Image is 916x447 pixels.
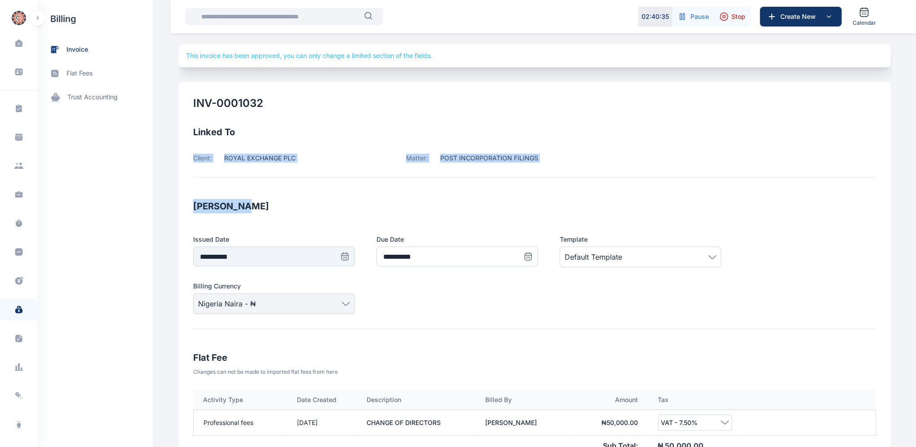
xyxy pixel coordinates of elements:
[193,282,241,291] span: Billing Currency
[570,390,648,410] th: Amount
[476,390,570,410] th: Billed By
[193,350,876,365] h3: Flat Fee
[357,410,476,435] td: CHANGE OF DIRECTORS
[224,154,296,163] p: ROYAL EXCHANGE PLC
[66,69,93,78] span: flat fees
[38,38,153,62] a: invoice
[38,85,153,109] a: trust accounting
[67,93,118,102] span: trust accounting
[661,417,698,428] span: VAT - 7.50%
[186,51,884,60] h3: This invoice has been approved, you can only change a limited section of the fields.
[193,368,876,376] p: Changes can not be made to imported flat fees from here
[642,12,669,21] p: 02 : 40 : 35
[406,154,428,163] p: Matter:
[714,7,751,27] button: Stop
[357,390,476,410] th: Description
[690,12,709,21] span: Pause
[288,410,357,435] td: [DATE]
[560,235,588,244] span: Template
[565,252,622,262] span: Default Template
[194,410,288,435] td: Professional fees
[66,45,88,54] span: invoice
[194,390,288,410] th: Activity Type
[570,410,648,435] td: ₦ 50,000.00
[193,199,876,213] h3: [PERSON_NAME]
[849,3,880,30] a: Calendar
[193,125,876,139] h3: Linked To
[853,19,876,27] span: Calendar
[760,7,842,27] button: Create New
[731,12,745,21] span: Stop
[777,12,823,21] span: Create New
[476,410,570,435] td: [PERSON_NAME]
[288,390,357,410] th: Date Created
[193,96,263,111] h2: INV-0001032
[38,62,153,85] a: flat fees
[648,390,742,410] th: Tax
[376,235,538,244] label: Due Date
[193,235,355,244] label: Issued Date
[440,154,538,163] p: POST INCORPORATION FILINGS
[673,7,714,27] button: Pause
[193,154,212,163] p: Client:
[198,298,256,309] span: Nigeria Naira - ₦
